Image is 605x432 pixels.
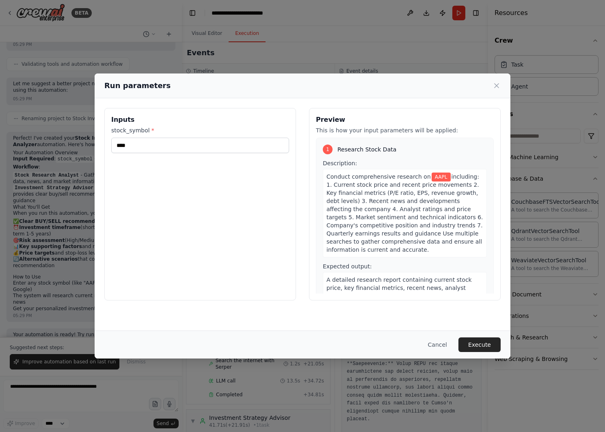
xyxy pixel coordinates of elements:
h3: Preview [316,115,494,125]
button: Execute [458,337,501,352]
h3: Inputs [111,115,289,125]
label: stock_symbol [111,126,289,134]
span: Expected output: [323,263,372,270]
span: including: 1. Current stock price and recent price movements 2. Key financial metrics (P/E ratio,... [326,173,483,253]
span: Description: [323,160,357,166]
span: A detailed research report containing current stock price, key financial metrics, recent news, an... [326,276,480,307]
p: This is how your input parameters will be applied: [316,126,494,134]
span: Research Stock Data [337,145,396,153]
div: 1 [323,145,333,154]
span: Conduct comprehensive research on [326,173,431,180]
h2: Run parameters [104,80,171,91]
button: Cancel [421,337,454,352]
span: Variable: stock_symbol [432,173,451,181]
